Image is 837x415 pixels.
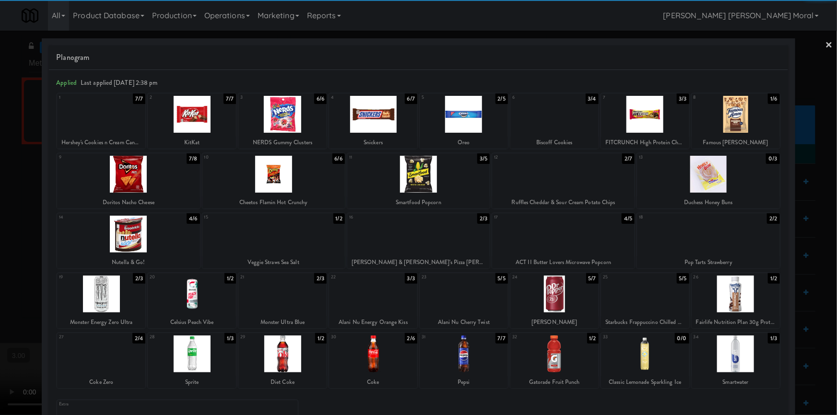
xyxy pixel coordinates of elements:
div: Famous [PERSON_NAME] [693,137,778,149]
div: Alani Nu Cherry Twist [420,316,508,328]
div: 291/2Diet Coke [238,333,327,388]
div: Diet Coke [238,376,327,388]
div: Sprite [148,376,236,388]
div: 6/6 [332,153,345,164]
div: FITCRUNCH High Protein Chocolate Peanut Butter [601,137,689,149]
div: Snickers [330,137,416,149]
div: KitKat [148,137,236,149]
div: KitKat [149,137,235,149]
div: 18 [639,213,708,221]
div: 6/6 [314,93,327,104]
div: 34 [694,333,736,341]
div: 3/3 [405,273,417,284]
div: 0/0 [675,333,689,344]
div: 8 [694,93,736,102]
div: 113/5Smartfood Popcorn [347,153,490,208]
div: 1/2 [333,213,345,224]
div: Alani Nu Cherry Twist [421,316,507,328]
div: 17 [494,213,564,221]
div: Monster Energy Zero Ultra [57,316,145,328]
div: 5/7 [586,273,599,284]
a: × [825,31,833,60]
div: Hershey's Cookies n Cream Candy Bar [57,137,145,149]
div: 25 [603,273,645,281]
div: Sprite [149,376,235,388]
div: 4 [331,93,373,102]
span: Applied [56,78,77,87]
div: 52/5Oreo [420,93,508,149]
div: 2/7 [622,153,635,164]
div: Oreo [420,137,508,149]
div: 2/3 [133,273,145,284]
div: 5 [422,93,464,102]
div: Snickers [329,137,417,149]
div: Classic Lemonade Sparkling Ice [601,376,689,388]
div: 174/5ACT II Butter Lovers Microwave Popcorn [492,213,635,268]
div: Coke Zero [57,376,145,388]
span: Last applied [DATE] 2:38 pm [81,78,158,87]
div: 3/5 [477,153,490,164]
div: Celsius Peach Vibe [149,316,235,328]
div: 7/8 [187,153,200,164]
div: 23 [422,273,464,281]
div: 330/0Classic Lemonade Sparkling Ice [601,333,689,388]
div: 3/4 [586,93,599,104]
div: 317/7Pepsi [420,333,508,388]
div: 341/3Smartwater [692,333,780,388]
div: Celsius Peach Vibe [148,316,236,328]
div: Veggie Straws Sea Salt [204,256,343,268]
div: 17/7Hershey's Cookies n Cream Candy Bar [57,93,145,149]
div: 27/7KitKat [148,93,236,149]
div: Starbucks Frappuccino Chilled Mocha Coffee [602,316,688,328]
div: 7 [603,93,645,102]
div: Hershey's Cookies n Cream Candy Bar [59,137,144,149]
div: Pepsi [421,376,507,388]
div: 2/2 [767,213,779,224]
div: 2/5 [495,93,508,104]
div: Coke [330,376,416,388]
div: 130/3Duchess Honey Buns [637,153,779,208]
div: 106/6Cheetos Flamin Hot Crunchy [202,153,345,208]
div: Biscoff Cookies [512,137,597,149]
div: 1/6 [768,93,779,104]
div: 33 [603,333,645,341]
div: Smartwater [693,376,778,388]
div: 4/5 [622,213,635,224]
div: 2/4 [132,333,145,344]
span: Planogram [56,50,781,65]
div: 1/2 [587,333,599,344]
img: Micromart [22,7,38,24]
div: Coke Zero [59,376,144,388]
div: 162/3[PERSON_NAME] & [PERSON_NAME]'s Pizza [PERSON_NAME] [347,213,490,268]
div: NERDS Gummy Clusters [238,137,327,149]
div: Pop Tarts Strawberry [637,256,779,268]
div: Gatorade Fruit Punch [512,376,597,388]
div: Fairlife Nutrition Plan 30g Protein Shake Chocolate [692,316,780,328]
div: 6/7 [405,93,417,104]
div: 13 [639,153,708,161]
div: 7/7 [224,93,236,104]
div: [PERSON_NAME] [510,316,599,328]
div: 5/5 [677,273,689,284]
div: 1/3 [224,333,236,344]
div: 14 [59,213,129,221]
div: 2 [150,93,192,102]
div: 24 [512,273,554,281]
div: 144/6Nutella & Go! [57,213,200,268]
div: 2/3 [314,273,327,284]
div: 3 [240,93,283,102]
div: [PERSON_NAME] & [PERSON_NAME]'s Pizza [PERSON_NAME] [347,256,490,268]
div: NERDS Gummy Clusters [240,137,325,149]
div: 302/6Coke [329,333,417,388]
div: Veggie Straws Sea Salt [202,256,345,268]
div: Famous [PERSON_NAME] [692,137,780,149]
div: 9 [59,153,129,161]
div: 261/2Fairlife Nutrition Plan 30g Protein Shake Chocolate [692,273,780,328]
div: 30 [331,333,373,341]
div: 10 [204,153,274,161]
div: 1/2 [224,273,236,284]
div: 27 [59,333,101,341]
div: Starbucks Frappuccino Chilled Mocha Coffee [601,316,689,328]
div: 32 [512,333,554,341]
div: Nutella & Go! [59,256,198,268]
